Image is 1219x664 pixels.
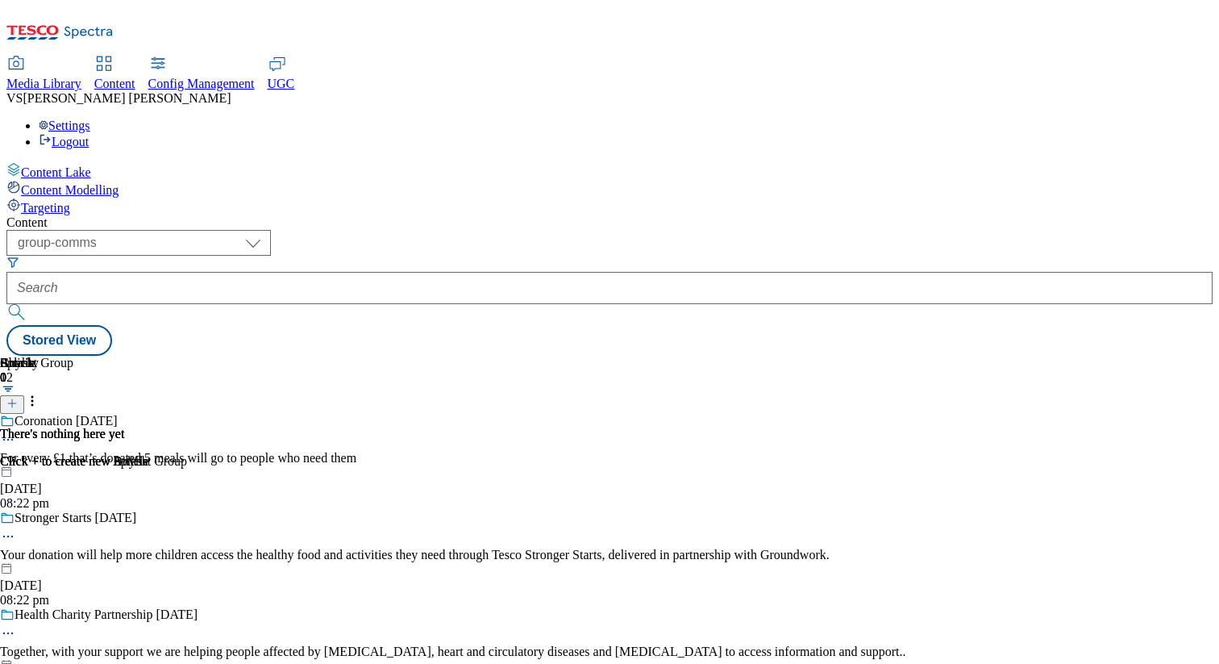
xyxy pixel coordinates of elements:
span: VS [6,91,23,105]
div: Health Charity Partnership [DATE] [15,608,198,622]
a: UGC [268,57,295,91]
a: Media Library [6,57,81,91]
span: [PERSON_NAME] [PERSON_NAME] [23,91,231,105]
a: Content Modelling [6,180,1213,198]
span: Config Management [148,77,255,90]
span: Content Lake [21,165,91,179]
a: Targeting [6,198,1213,215]
span: Media Library [6,77,81,90]
a: Logout [39,135,89,148]
a: Settings [39,119,90,132]
a: Config Management [148,57,255,91]
a: Content Lake [6,162,1213,180]
input: Search [6,272,1213,304]
div: Stronger Starts [DATE] [15,511,136,525]
span: Targeting [21,201,70,215]
span: Content Modelling [21,183,119,197]
a: Content [94,57,135,91]
div: Content [6,215,1213,230]
span: Content [94,77,135,90]
svg: Search Filters [6,256,19,269]
button: Stored View [6,325,112,356]
span: UGC [268,77,295,90]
